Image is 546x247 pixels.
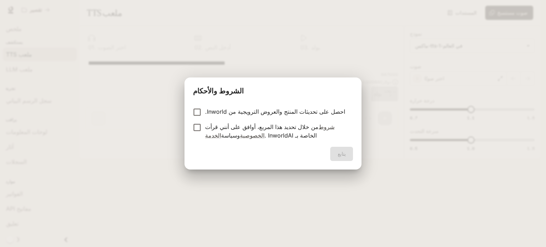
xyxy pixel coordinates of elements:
[264,132,317,139] font: الخاصة بـ InworldAI .
[221,132,240,139] font: وسياسة
[240,132,264,139] a: الخصوصية
[193,87,244,95] font: الشروط والأحكام
[205,123,318,130] font: من خلال تحديد هذا المربع، أوافق على أنني قرأت
[205,108,345,115] font: احصل على تحديثات المنتج والعروض الترويجية من Inworld.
